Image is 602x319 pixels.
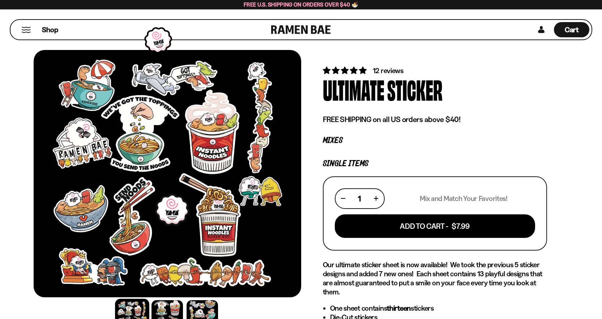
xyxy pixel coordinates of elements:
[565,25,579,34] span: Cart
[323,260,547,297] p: Our ultimate sticker sheet is now available! We took the previous 5 sticker designs and added 7 n...
[42,22,58,37] a: Shop
[21,27,31,33] button: Mobile Menu Trigger
[323,66,368,75] span: 5.00 stars
[42,25,58,35] span: Shop
[373,66,404,75] span: 12 reviews
[387,304,411,312] strong: thirteen
[358,194,361,203] span: 1
[335,214,535,238] button: Add To Cart - $7.99
[420,194,508,203] p: Mix and Match Your Favorites!
[323,137,547,144] p: Mixes
[323,160,547,167] p: Single Items
[330,304,547,313] li: One sheet contains stickers
[244,1,358,8] span: Free U.S. Shipping on Orders over $40 🍜
[554,20,589,39] a: Cart
[387,76,443,103] div: Sticker
[323,76,384,103] div: Ultimate
[323,115,547,124] p: FREE SHIPPING on all US orders above $40!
